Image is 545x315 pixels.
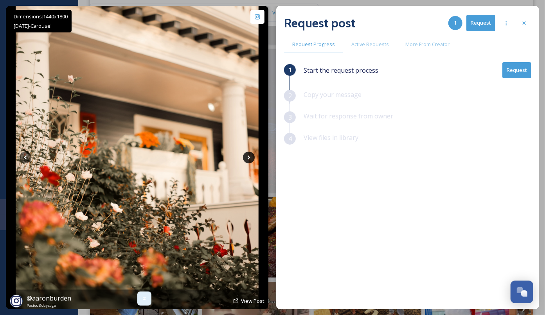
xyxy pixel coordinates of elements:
a: View Post [241,297,264,305]
span: Dimensions: 1440 x 1800 [14,13,68,20]
span: 4 [288,134,292,143]
span: Active Requests [351,41,389,48]
button: Request [502,62,531,78]
span: 1 [288,65,292,75]
button: Open Chat [511,281,533,303]
span: Start the request process [304,66,378,75]
span: View files in library [304,133,358,142]
button: Request [466,15,495,31]
h2: Request post [284,14,355,32]
span: 2 [288,91,292,100]
span: 1 [454,19,457,27]
span: Request Progress [292,41,335,48]
img: Frankenmuth, Flowers, and the Fall Vibes LUT on the Lumix S9 🙌🏾⁣ ⁣ If you’ve been to Frankenmuth,... [16,6,259,309]
span: Posted 3 days ago [27,303,71,308]
span: More From Creator [405,41,450,48]
span: 3 [288,113,292,122]
a: @aaronburden [27,294,71,303]
span: [DATE] - Carousel [14,22,52,29]
span: Copy your message [304,90,362,99]
span: @ aaronburden [27,294,71,302]
span: Wait for response from owner [304,112,393,120]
